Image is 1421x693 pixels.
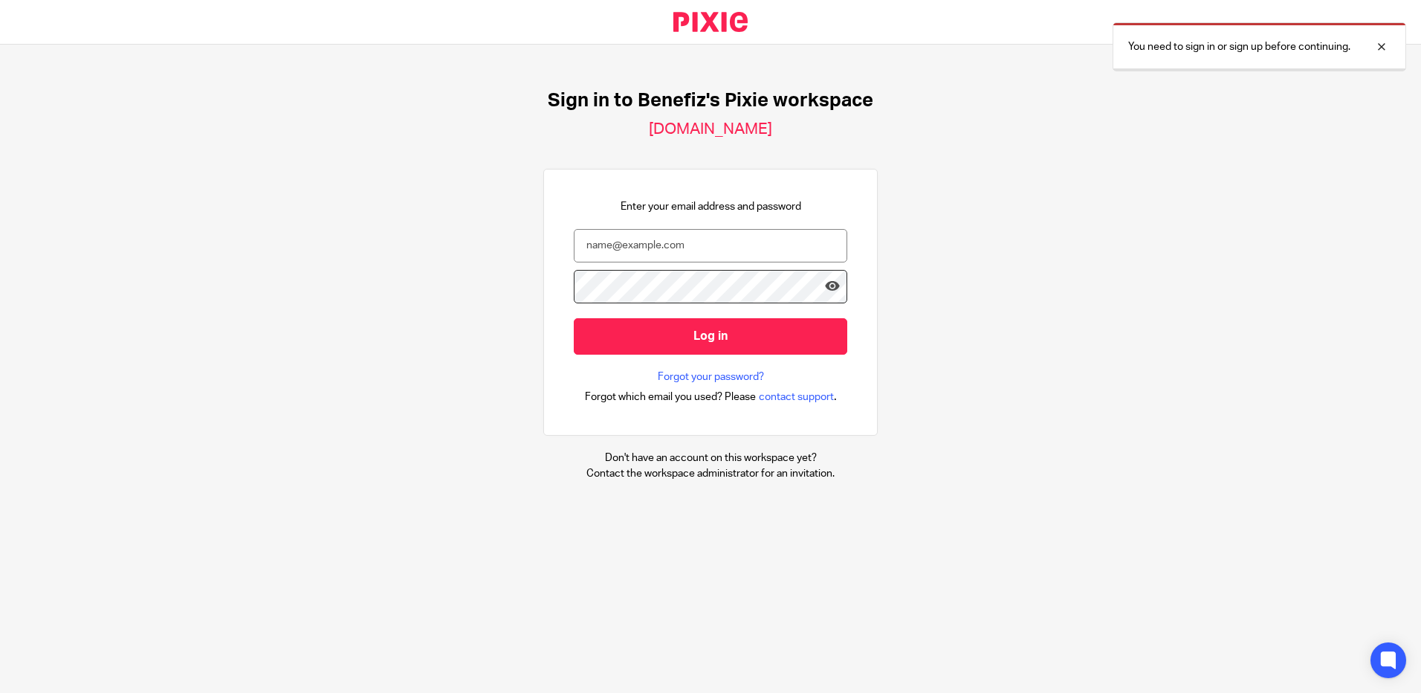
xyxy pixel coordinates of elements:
[585,390,756,404] span: Forgot which email you used? Please
[649,120,772,139] h2: [DOMAIN_NAME]
[574,229,847,262] input: name@example.com
[658,370,764,384] a: Forgot your password?
[621,199,801,214] p: Enter your email address and password
[759,390,834,404] span: contact support
[574,318,847,355] input: Log in
[548,89,873,112] h1: Sign in to Benefiz's Pixie workspace
[586,466,835,481] p: Contact the workspace administrator for an invitation.
[586,451,835,465] p: Don't have an account on this workspace yet?
[1128,39,1350,54] p: You need to sign in or sign up before continuing.
[585,388,837,405] div: .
